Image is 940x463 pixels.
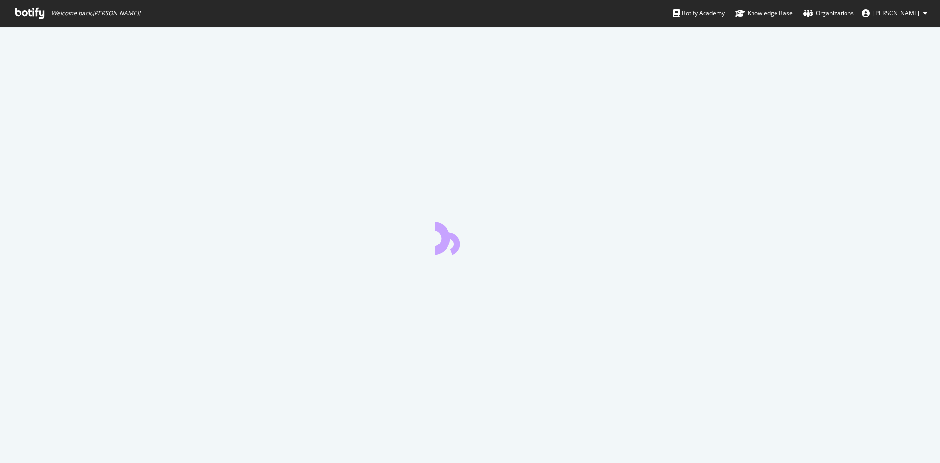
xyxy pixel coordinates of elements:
[735,8,793,18] div: Knowledge Base
[873,9,919,17] span: Rowan Collins
[435,219,505,255] div: animation
[803,8,854,18] div: Organizations
[673,8,725,18] div: Botify Academy
[51,9,140,17] span: Welcome back, [PERSON_NAME] !
[854,5,935,21] button: [PERSON_NAME]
